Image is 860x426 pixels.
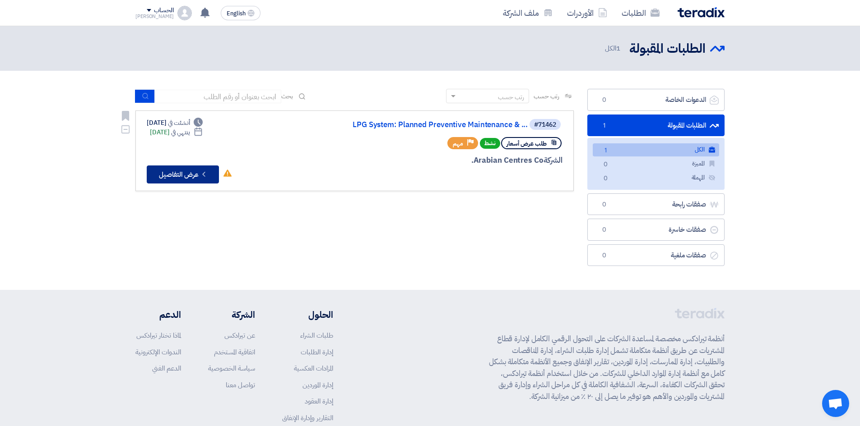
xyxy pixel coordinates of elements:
span: الكل [605,43,622,54]
a: الطلبات [614,2,667,23]
a: المهملة [593,171,719,184]
h2: الطلبات المقبولة [629,40,706,58]
span: نشط [480,138,500,149]
a: الدعوات الخاصة0 [587,89,725,111]
span: ينتهي في [171,128,190,137]
img: profile_test.png [177,6,192,20]
span: 0 [599,96,609,105]
div: Arabian Centres Co. [345,155,562,166]
a: الندوات الإلكترونية [135,347,181,357]
input: ابحث بعنوان أو رقم الطلب [155,90,281,103]
div: [PERSON_NAME] [135,14,174,19]
span: رتب حسب [534,92,559,101]
span: 1 [616,43,620,53]
div: #71462 [534,122,556,128]
a: المميزة [593,157,719,170]
a: صفقات خاسرة0 [587,219,725,241]
span: English [227,10,246,17]
div: رتب حسب [498,92,524,102]
a: تواصل معنا [226,380,255,390]
a: طلبات الشراء [300,330,333,340]
a: المزادات العكسية [294,363,333,373]
span: 0 [599,251,609,260]
div: [DATE] [150,128,203,137]
a: الأوردرات [560,2,614,23]
a: الطلبات المقبولة1 [587,115,725,137]
button: English [221,6,260,20]
li: الحلول [282,308,333,321]
span: بحث [281,92,293,101]
a: التقارير وإدارة الإنفاق [282,413,333,423]
a: اتفاقية المستخدم [214,347,255,357]
div: دردشة مفتوحة [822,390,849,417]
a: إدارة الموردين [302,380,333,390]
a: لماذا تختار تيرادكس [136,330,181,340]
a: ملف الشركة [496,2,560,23]
span: طلب عرض أسعار [507,139,547,148]
span: 0 [600,160,611,169]
a: LPG System: Planned Preventive Maintenance & ... [347,121,528,129]
li: الشركة [208,308,255,321]
span: 0 [599,200,609,209]
span: 0 [600,174,611,183]
img: Teradix logo [678,7,725,18]
span: 1 [600,146,611,156]
button: عرض التفاصيل [147,165,219,183]
div: الحساب [154,7,173,14]
a: عن تيرادكس [224,330,255,340]
a: إدارة العقود [305,396,333,406]
div: [DATE] [147,118,203,128]
a: الدعم الفني [152,363,181,373]
span: مهم [453,139,463,148]
a: صفقات رابحة0 [587,193,725,215]
span: أنشئت في [168,118,190,128]
a: سياسة الخصوصية [208,363,255,373]
a: إدارة الطلبات [301,347,333,357]
span: الشركة [544,155,563,166]
a: الكل [593,143,719,156]
span: 0 [599,225,609,234]
li: الدعم [135,308,181,321]
a: صفقات ملغية0 [587,244,725,266]
span: 1 [599,121,609,130]
p: أنظمة تيرادكس مخصصة لمساعدة الشركات على التحول الرقمي الكامل لإدارة قطاع المشتريات عن طريق أنظمة ... [489,333,725,402]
